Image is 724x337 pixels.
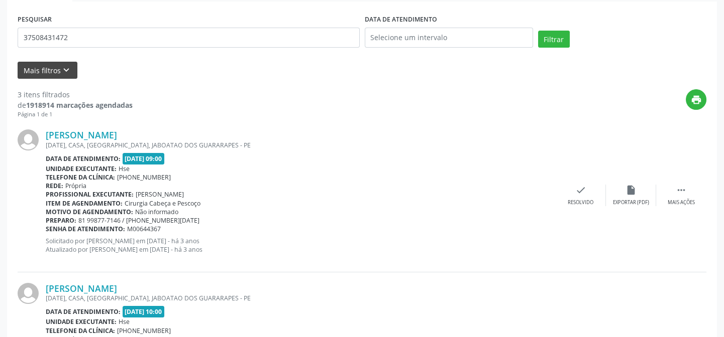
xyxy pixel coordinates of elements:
b: Telefone da clínica: [46,173,115,182]
b: Preparo: [46,216,76,225]
img: img [18,283,39,304]
b: Unidade executante: [46,317,117,326]
span: M00644367 [127,225,161,233]
div: [DATE], CASA, [GEOGRAPHIC_DATA], JABOATAO DOS GUARARAPES - PE [46,294,556,302]
div: Página 1 de 1 [18,110,133,119]
span: 81 99877-7146 / [PHONE_NUMBER][DATE] [78,216,199,225]
button: Mais filtroskeyboard_arrow_down [18,62,77,79]
div: 3 itens filtrados [18,89,133,100]
span: [DATE] 09:00 [123,153,165,164]
b: Rede: [46,182,63,190]
b: Motivo de agendamento: [46,208,133,216]
label: PESQUISAR [18,12,52,28]
div: Resolvido [568,199,593,206]
span: [PERSON_NAME] [136,190,184,199]
b: Item de agendamento: [46,199,123,208]
input: Selecione um intervalo [365,28,533,48]
img: img [18,129,39,150]
a: [PERSON_NAME] [46,129,117,140]
div: Mais ações [668,199,695,206]
i: check [575,185,586,196]
button: print [686,89,706,110]
button: Filtrar [538,31,570,48]
i: print [691,94,702,105]
span: Própria [65,182,86,190]
div: de [18,100,133,110]
b: Unidade executante: [46,164,117,173]
b: Data de atendimento: [46,307,121,316]
b: Telefone da clínica: [46,326,115,335]
b: Data de atendimento: [46,154,121,163]
span: Hse [119,317,130,326]
span: [PHONE_NUMBER] [117,326,171,335]
input: Nome, código do beneficiário ou CPF [18,28,360,48]
i: keyboard_arrow_down [61,65,72,76]
div: [DATE], CASA, [GEOGRAPHIC_DATA], JABOATAO DOS GUARARAPES - PE [46,141,556,149]
a: [PERSON_NAME] [46,283,117,294]
label: DATA DE ATENDIMENTO [365,12,437,28]
span: [DATE] 10:00 [123,306,165,317]
strong: 1918914 marcações agendadas [26,100,133,110]
b: Senha de atendimento: [46,225,125,233]
span: [PHONE_NUMBER] [117,173,171,182]
span: Não informado [135,208,178,216]
span: Hse [119,164,130,173]
i: insert_drive_file [626,185,637,196]
p: Solicitado por [PERSON_NAME] em [DATE] - há 3 anos Atualizado por [PERSON_NAME] em [DATE] - há 3 ... [46,237,556,254]
span: Cirurgia Cabeça e Pescoço [125,199,200,208]
i:  [676,185,687,196]
div: Exportar (PDF) [613,199,649,206]
b: Profissional executante: [46,190,134,199]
